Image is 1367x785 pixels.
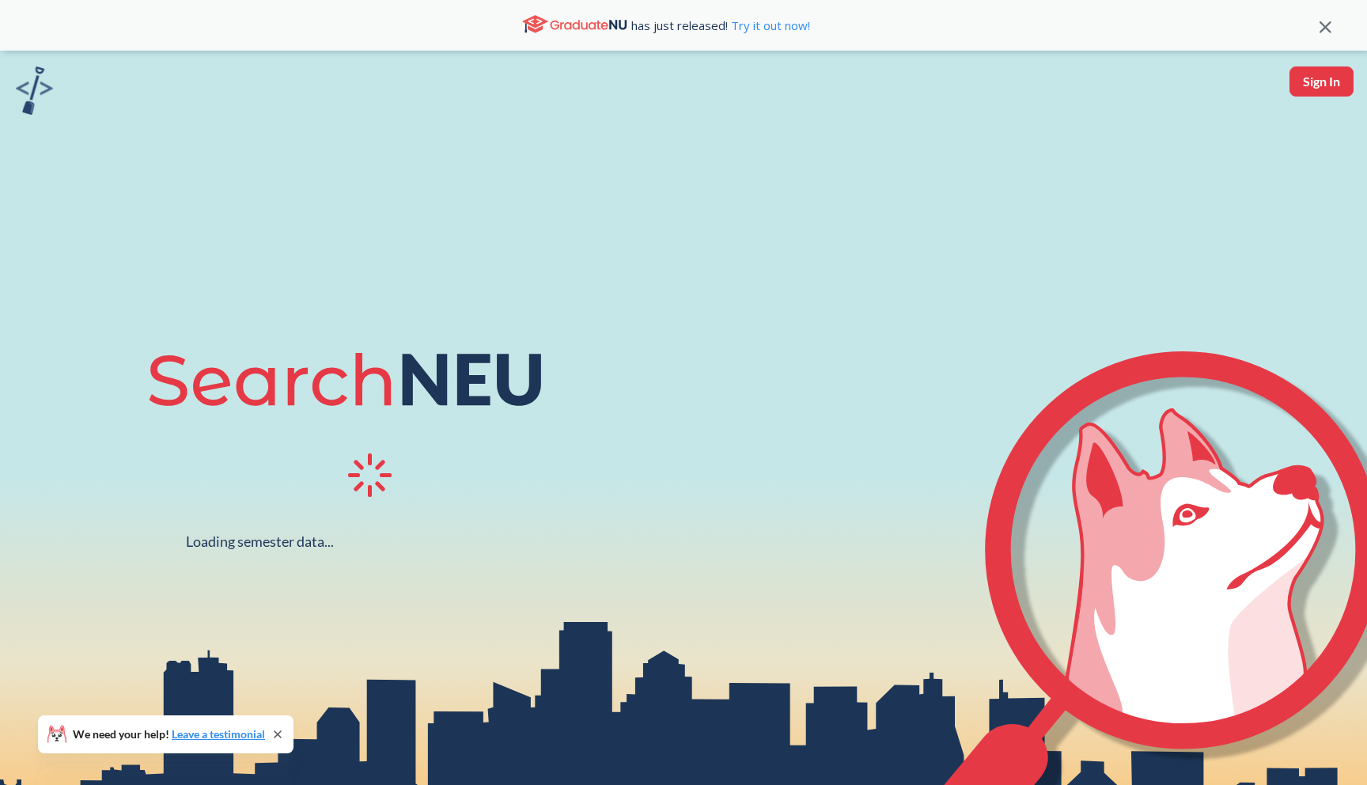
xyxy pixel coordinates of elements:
a: Leave a testimonial [172,727,265,741]
a: Try it out now! [728,17,810,33]
button: Sign In [1289,66,1354,97]
a: sandbox logo [16,66,53,119]
img: sandbox logo [16,66,53,115]
span: has just released! [631,17,810,34]
span: We need your help! [73,729,265,740]
div: Loading semester data... [186,533,334,551]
